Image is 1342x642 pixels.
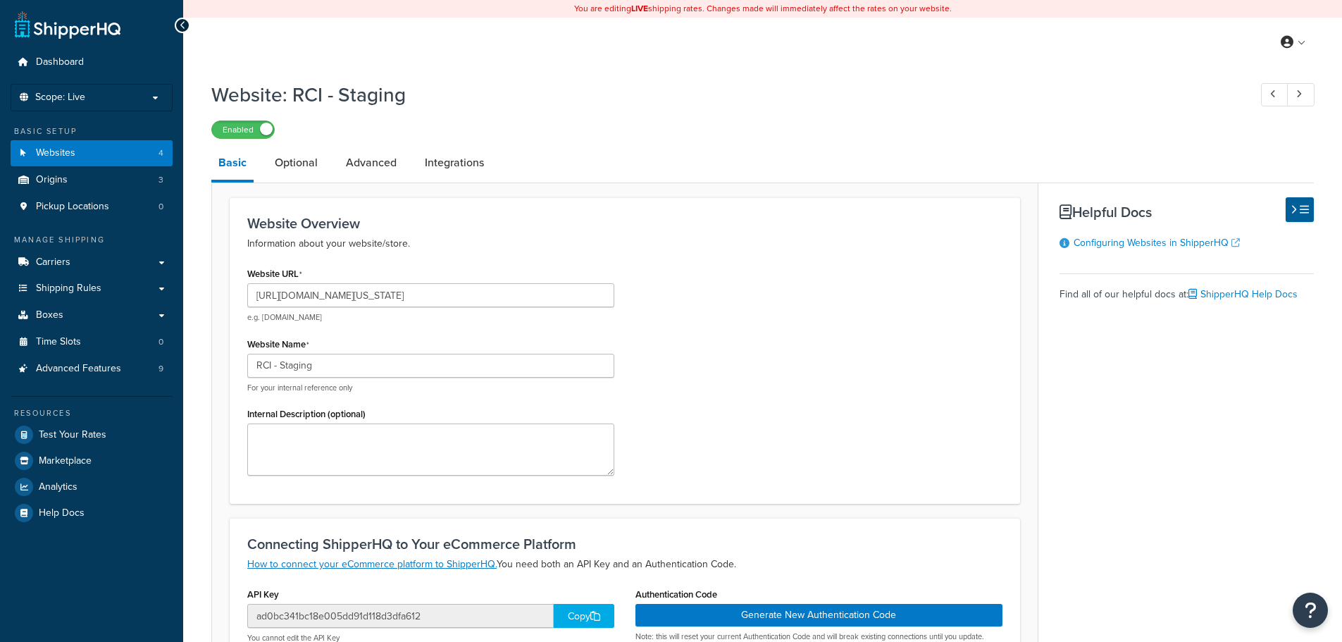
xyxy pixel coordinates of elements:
[1060,204,1314,220] h3: Helpful Docs
[211,81,1235,109] h1: Website: RCI - Staging
[418,146,491,180] a: Integrations
[36,56,84,68] span: Dashboard
[11,167,173,193] li: Origins
[1286,197,1314,222] button: Hide Help Docs
[635,589,717,600] label: Authentication Code
[159,336,163,348] span: 0
[159,363,163,375] span: 9
[211,146,254,183] a: Basic
[1060,273,1314,304] div: Find all of our helpful docs at:
[11,140,173,166] li: Websites
[635,631,1002,642] p: Note: this will reset your current Authentication Code and will break existing connections until ...
[247,556,1002,573] p: You need both an API Key and an Authentication Code.
[39,481,77,493] span: Analytics
[247,235,1002,252] p: Information about your website/store.
[11,500,173,526] a: Help Docs
[11,167,173,193] a: Origins3
[11,234,173,246] div: Manage Shipping
[11,422,173,447] a: Test Your Rates
[11,407,173,419] div: Resources
[11,356,173,382] a: Advanced Features9
[36,283,101,295] span: Shipping Rules
[11,194,173,220] a: Pickup Locations0
[11,249,173,276] a: Carriers
[39,429,106,441] span: Test Your Rates
[11,140,173,166] a: Websites4
[247,312,614,323] p: e.g. [DOMAIN_NAME]
[247,383,614,393] p: For your internal reference only
[1293,593,1328,628] button: Open Resource Center
[36,147,75,159] span: Websites
[247,216,1002,231] h3: Website Overview
[36,201,109,213] span: Pickup Locations
[11,474,173,500] a: Analytics
[247,536,1002,552] h3: Connecting ShipperHQ to Your eCommerce Platform
[36,336,81,348] span: Time Slots
[1188,287,1298,302] a: ShipperHQ Help Docs
[212,121,274,138] label: Enabled
[11,194,173,220] li: Pickup Locations
[247,268,302,280] label: Website URL
[1287,83,1315,106] a: Next Record
[247,339,309,350] label: Website Name
[554,604,614,628] div: Copy
[11,125,173,137] div: Basic Setup
[36,174,68,186] span: Origins
[631,2,648,15] b: LIVE
[339,146,404,180] a: Advanced
[11,276,173,302] a: Shipping Rules
[39,455,92,467] span: Marketplace
[11,448,173,474] a: Marketplace
[247,409,366,419] label: Internal Description (optional)
[159,201,163,213] span: 0
[268,146,325,180] a: Optional
[36,257,70,268] span: Carriers
[35,92,85,104] span: Scope: Live
[1074,235,1240,250] a: Configuring Websites in ShipperHQ
[11,329,173,355] li: Time Slots
[11,49,173,75] a: Dashboard
[159,174,163,186] span: 3
[247,589,279,600] label: API Key
[39,507,85,519] span: Help Docs
[159,147,163,159] span: 4
[11,356,173,382] li: Advanced Features
[36,363,121,375] span: Advanced Features
[247,557,497,572] a: How to connect your eCommerce platform to ShipperHQ.
[11,302,173,328] a: Boxes
[635,604,1002,626] button: Generate New Authentication Code
[36,309,63,321] span: Boxes
[11,329,173,355] a: Time Slots0
[1261,83,1288,106] a: Previous Record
